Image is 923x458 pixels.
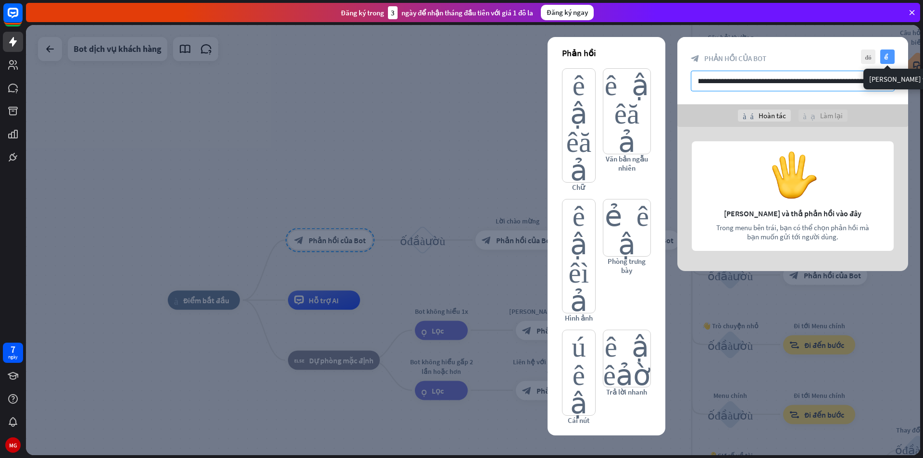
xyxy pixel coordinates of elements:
font: làm lại [803,112,815,120]
font: Hoàn tác [759,111,786,120]
button: Mở tiện ích trò chuyện LiveChat [8,4,37,33]
a: 7 ngày [3,343,23,363]
font: Phản hồi của Bot [704,54,766,63]
font: đóng [865,54,872,60]
font: ngày [8,354,18,360]
font: Làm lại [820,111,843,120]
font: 3 [391,8,395,17]
font: block_bot_response [691,54,699,63]
font: kiểm tra [884,54,891,60]
font: 7 [11,343,15,355]
font: hoàn tác [743,112,753,120]
font: Đăng ký ngay [547,8,588,17]
font: Đăng ký trong [341,8,384,17]
font: ngày để nhận tháng đầu tiên với giá 1 đô la [401,8,533,17]
font: MG [9,442,17,449]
